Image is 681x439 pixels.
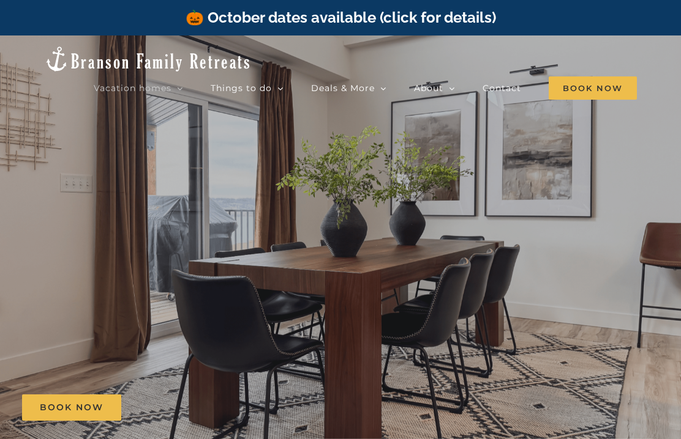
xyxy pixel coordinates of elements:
[549,76,637,100] span: Book Now
[94,76,637,100] nav: Main Menu
[311,76,386,100] a: Deals & More
[22,394,121,421] a: Book Now
[211,84,272,92] span: Things to do
[414,76,455,100] a: About
[94,76,183,100] a: Vacation homes
[483,84,521,92] span: Contact
[44,45,252,73] img: Branson Family Retreats Logo
[94,84,171,92] span: Vacation homes
[483,76,521,100] a: Contact
[414,84,443,92] span: About
[311,84,375,92] span: Deals & More
[40,402,103,413] span: Book Now
[186,9,496,26] a: 🎃 October dates available (click for details)
[211,76,284,100] a: Things to do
